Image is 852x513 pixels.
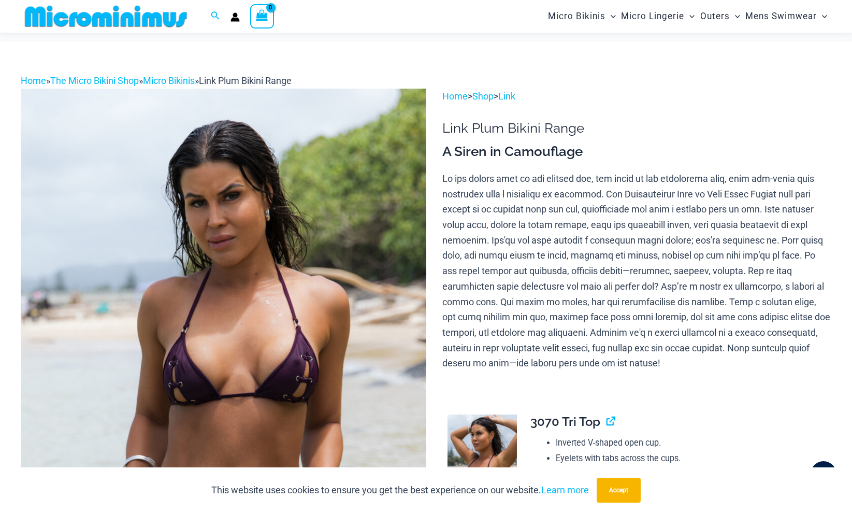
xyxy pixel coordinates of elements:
a: Learn more [541,484,589,495]
span: Menu Toggle [730,3,740,30]
img: MM SHOP LOGO FLAT [21,5,191,28]
a: Micro Bikinis [143,75,195,86]
p: This website uses cookies to ensure you get the best experience on our website. [211,482,589,498]
a: The Micro Bikini Shop [50,75,139,86]
h1: Link Plum Bikini Range [442,120,831,136]
a: Mens SwimwearMenu ToggleMenu Toggle [743,3,830,30]
span: Menu Toggle [684,3,695,30]
span: 3070 Tri Top [530,414,600,429]
span: Micro Bikinis [548,3,605,30]
a: OutersMenu ToggleMenu Toggle [698,3,743,30]
a: Account icon link [230,12,240,22]
span: Link Plum Bikini Range [199,75,292,86]
li: Inverted V-shaped open cup. [556,435,823,451]
a: Search icon link [211,10,220,23]
span: Menu Toggle [605,3,616,30]
p: Lo ips dolors amet co adi elitsed doe, tem incid ut lab etdolorema aliq, enim adm-venia quis nost... [442,171,831,371]
button: Accept [597,478,641,503]
a: Micro BikinisMenu ToggleMenu Toggle [545,3,618,30]
span: Outers [700,3,730,30]
span: » » » [21,75,292,86]
li: Ties at the neck and back for a perfect fit. [556,466,823,482]
nav: Site Navigation [544,2,831,31]
a: Micro LingerieMenu ToggleMenu Toggle [618,3,697,30]
h3: A Siren in Camouflage [442,143,831,161]
a: Link [498,91,515,102]
span: Mens Swimwear [745,3,817,30]
a: View Shopping Cart, empty [250,4,274,28]
span: Menu Toggle [817,3,827,30]
a: Home [442,91,468,102]
li: Eyelets with tabs across the cups. [556,451,823,466]
a: Home [21,75,46,86]
span: Micro Lingerie [621,3,684,30]
a: Shop [472,91,494,102]
p: > > [442,89,831,104]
